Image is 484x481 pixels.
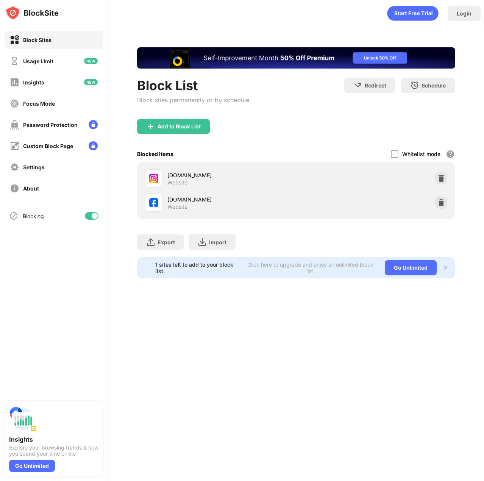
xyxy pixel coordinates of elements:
[89,141,98,150] img: lock-menu.svg
[23,79,44,86] div: Insights
[402,151,440,157] div: Whitelist mode
[5,5,59,20] img: logo-blocksite.svg
[9,436,98,443] div: Insights
[10,78,19,87] img: insights-off.svg
[23,164,45,170] div: Settings
[23,185,39,192] div: About
[23,37,52,43] div: Block Sites
[10,56,19,66] img: time-usage-off.svg
[387,6,439,21] div: animation
[23,143,73,149] div: Custom Block Page
[9,445,98,457] div: Explore your browsing trends & how you spend your time online
[10,35,19,45] img: block-on.svg
[10,120,19,130] img: password-protection-off.svg
[10,99,19,108] img: focus-off.svg
[137,96,249,104] div: Block sites permanently or by schedule
[209,239,226,245] div: Import
[23,100,55,107] div: Focus Mode
[23,213,44,219] div: Blocking
[10,184,19,193] img: about-off.svg
[23,58,53,64] div: Usage Limit
[245,261,376,274] div: Click here to upgrade and enjoy an unlimited block list.
[9,211,18,220] img: blocking-icon.svg
[149,174,158,183] img: favicons
[155,261,241,274] div: 1 sites left to add to your block list.
[385,260,437,275] div: Go Unlimited
[167,203,187,210] div: Website
[167,171,296,179] div: [DOMAIN_NAME]
[422,82,446,89] div: Schedule
[167,179,187,186] div: Website
[23,122,78,128] div: Password Protection
[158,239,175,245] div: Export
[89,120,98,129] img: lock-menu.svg
[167,195,296,203] div: [DOMAIN_NAME]
[9,405,36,433] img: push-insights.svg
[457,10,472,17] div: Login
[10,162,19,172] img: settings-off.svg
[158,123,201,130] div: Add to Block List
[84,58,98,64] img: new-icon.svg
[137,151,173,157] div: Blocked Items
[365,82,386,89] div: Redirect
[84,79,98,85] img: new-icon.svg
[137,47,455,69] iframe: Banner
[137,78,249,93] div: Block List
[9,460,55,472] div: Go Unlimited
[149,198,158,207] img: favicons
[10,141,19,151] img: customize-block-page-off.svg
[443,265,449,271] img: x-button.svg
